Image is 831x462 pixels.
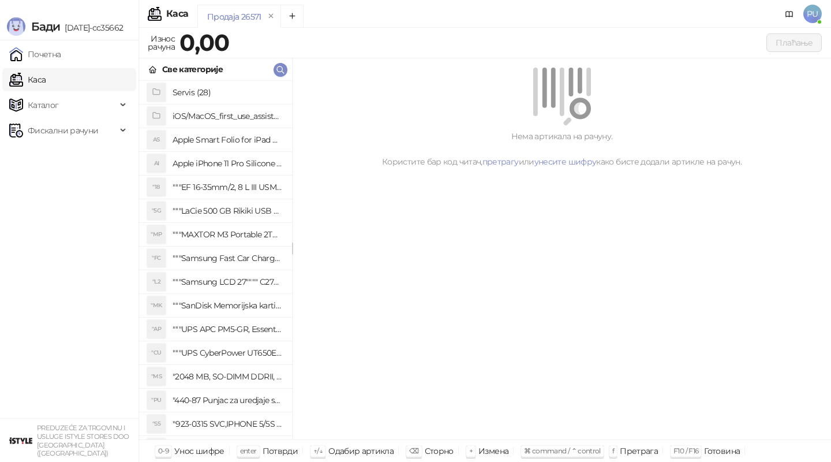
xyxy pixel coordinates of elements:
div: "18 [147,178,166,196]
h4: """SanDisk Memorijska kartica 256GB microSDXC sa SD adapterom SDSQXA1-256G-GN6MA - Extreme PLUS, ... [173,296,283,315]
h4: "2048 MB, SO-DIMM DDRII, 667 MHz, Napajanje 1,8 0,1 V, Latencija CL5" [173,367,283,386]
h4: """Samsung Fast Car Charge Adapter, brzi auto punja_, boja crna""" [173,249,283,267]
img: 64x64-companyLogo-77b92cf4-9946-4f36-9751-bf7bb5fd2c7d.png [9,429,32,452]
img: Logo [7,17,25,36]
span: ⌫ [409,446,418,455]
div: Каса [166,9,188,18]
span: f [612,446,614,455]
span: 0-9 [158,446,169,455]
h4: "440-87 Punjac za uredjaje sa micro USB portom 4/1, Stand." [173,391,283,409]
h4: """LaCie 500 GB Rikiki USB 3.0 / Ultra Compact & Resistant aluminum / USB 3.0 / 2.5""""""" [173,202,283,220]
a: претрагу [482,157,519,167]
div: Одабир артикла [328,444,394,459]
div: Продаја 26571 [207,10,261,23]
div: "CU [147,344,166,362]
h4: """UPS CyberPower UT650EG, 650VA/360W , line-int., s_uko, desktop""" [173,344,283,362]
div: AI [147,154,166,173]
span: enter [240,446,257,455]
div: "AP [147,320,166,338]
div: "PU [147,391,166,409]
a: Почетна [9,43,61,66]
h4: "923-0315 SVC,IPHONE 5/5S BATTERY REMOVAL TRAY Držač za iPhone sa kojim se otvara display [173,415,283,433]
span: Бади [31,20,60,33]
h4: Apple iPhone 11 Pro Silicone Case - Black [173,154,283,173]
div: "MK [147,296,166,315]
button: Add tab [280,5,304,28]
a: Каса [9,68,46,91]
h4: Apple Smart Folio for iPad mini (A17 Pro) - Sage [173,131,283,149]
div: Измена [478,444,508,459]
strong: 0,00 [179,28,229,57]
div: AS [147,131,166,149]
div: Нема артикала на рачуну. Користите бар код читач, или како бисте додали артикле на рачун. [306,130,817,168]
div: "S5 [147,415,166,433]
div: "FC [147,249,166,267]
div: Износ рачуна [145,31,177,54]
span: PU [803,5,822,23]
div: "SD [147,438,166,457]
small: PREDUZEĆE ZA TRGOVINU I USLUGE ISTYLE STORES DOO [GEOGRAPHIC_DATA] ([GEOGRAPHIC_DATA]) [37,424,129,457]
span: ⌘ command / ⌃ control [524,446,601,455]
div: "MP [147,225,166,244]
span: + [469,446,473,455]
div: "MS [147,367,166,386]
h4: """MAXTOR M3 Portable 2TB 2.5"""" crni eksterni hard disk HX-M201TCB/GM""" [173,225,283,244]
span: Фискални рачуни [28,119,98,142]
h4: iOS/MacOS_first_use_assistance (4) [173,107,283,125]
h4: Servis (28) [173,83,283,102]
h4: """Samsung LCD 27"""" C27F390FHUXEN""" [173,273,283,291]
div: Сторно [425,444,454,459]
span: F10 / F16 [673,446,698,455]
h4: """EF 16-35mm/2, 8 L III USM""" [173,178,283,196]
div: Унос шифре [174,444,224,459]
div: grid [139,81,292,439]
h4: "923-0448 SVC,IPHONE,TOURQUE DRIVER KIT .65KGF- CM Šrafciger " [173,438,283,457]
button: remove [264,12,279,21]
div: "L2 [147,273,166,291]
div: Претрага [620,444,658,459]
div: "5G [147,202,166,220]
button: Плаћање [766,33,822,52]
h4: """UPS APC PM5-GR, Essential Surge Arrest,5 utic_nica""" [173,320,283,338]
span: ↑/↓ [313,446,323,455]
a: Документација [780,5,799,23]
span: Каталог [28,94,59,117]
span: [DATE]-cc35662 [60,23,123,33]
div: Потврди [263,444,298,459]
a: унесите шифру [534,157,597,167]
div: Готовина [704,444,740,459]
div: Све категорије [162,63,223,76]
